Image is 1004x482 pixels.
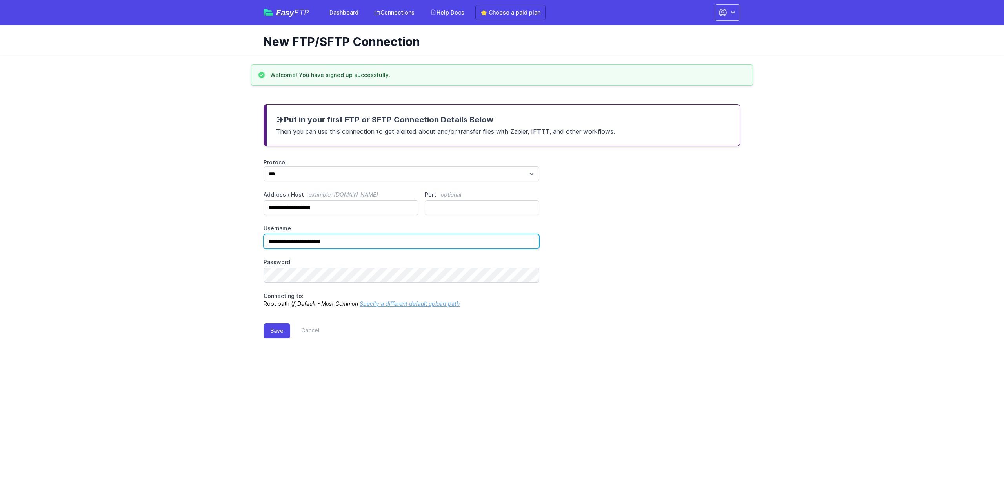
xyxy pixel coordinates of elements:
[425,191,539,199] label: Port
[270,71,390,79] h3: Welcome! You have signed up successfully.
[264,35,734,49] h1: New FTP/SFTP Connection
[309,191,378,198] span: example: [DOMAIN_NAME]
[264,9,309,16] a: EasyFTP
[360,300,460,307] a: Specify a different default upload path
[475,5,546,20] a: ⭐ Choose a paid plan
[965,443,995,473] iframe: Drift Widget Chat Controller
[264,323,290,338] button: Save
[264,159,539,166] label: Protocol
[297,300,358,307] i: Default - Most Common
[294,8,309,17] span: FTP
[276,114,731,125] h3: Put in your first FTP or SFTP Connection Details Below
[264,225,539,232] label: Username
[426,5,469,20] a: Help Docs
[264,292,539,308] p: Root path (/)
[276,9,309,16] span: Easy
[276,125,731,136] p: Then you can use this connection to get alerted about and/or transfer files with Zapier, IFTTT, a...
[264,9,273,16] img: easyftp_logo.png
[369,5,419,20] a: Connections
[264,258,539,266] label: Password
[441,191,461,198] span: optional
[264,191,418,199] label: Address / Host
[325,5,363,20] a: Dashboard
[290,323,320,338] a: Cancel
[264,292,304,299] span: Connecting to:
